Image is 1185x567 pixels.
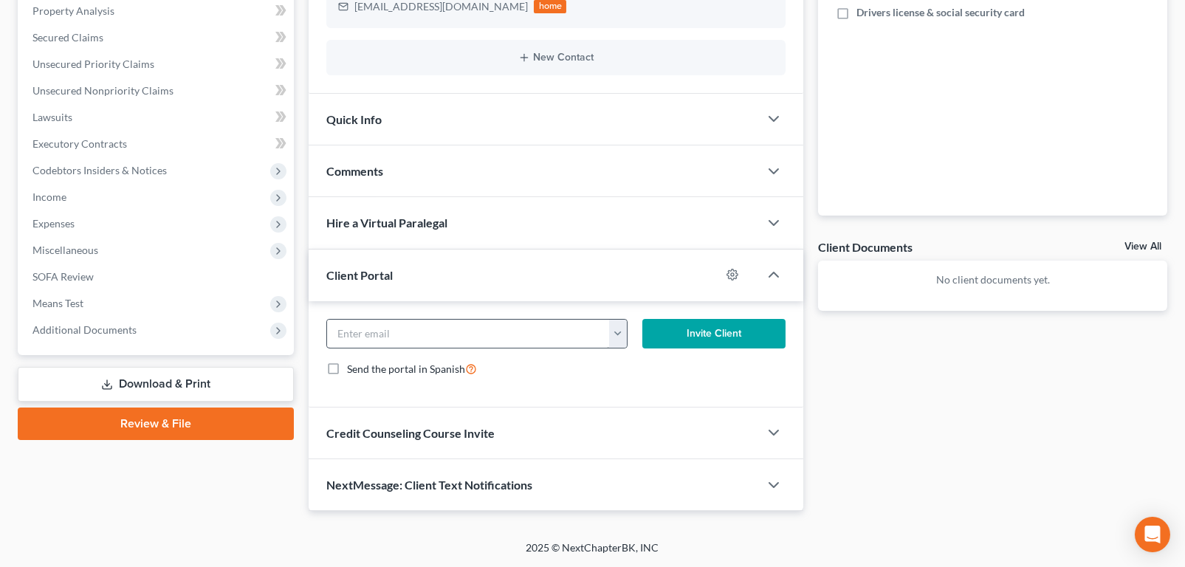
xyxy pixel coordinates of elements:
span: Unsecured Nonpriority Claims [32,84,174,97]
a: View All [1124,241,1161,252]
span: Send the portal in Spanish [347,362,465,375]
a: Download & Print [18,367,294,402]
a: Review & File [18,408,294,440]
span: Codebtors Insiders & Notices [32,164,167,176]
a: Unsecured Priority Claims [21,51,294,78]
span: NextMessage: Client Text Notifications [326,478,532,492]
span: SOFA Review [32,270,94,283]
a: Lawsuits [21,104,294,131]
div: Open Intercom Messenger [1135,517,1170,552]
div: Client Documents [818,239,913,255]
span: Quick Info [326,112,382,126]
span: Property Analysis [32,4,114,17]
span: Expenses [32,217,75,230]
span: Executory Contracts [32,137,127,150]
a: Secured Claims [21,24,294,51]
a: SOFA Review [21,264,294,290]
input: Enter email [327,320,609,348]
span: Unsecured Priority Claims [32,58,154,70]
button: New Contact [338,52,774,63]
span: Miscellaneous [32,244,98,256]
span: Means Test [32,297,83,309]
a: Unsecured Nonpriority Claims [21,78,294,104]
span: Client Portal [326,268,393,282]
button: Invite Client [642,319,786,348]
span: Lawsuits [32,111,72,123]
span: Secured Claims [32,31,103,44]
a: Executory Contracts [21,131,294,157]
p: No client documents yet. [830,272,1155,287]
span: Additional Documents [32,323,137,336]
div: 2025 © NextChapterBK, INC [172,540,1014,567]
span: Income [32,190,66,203]
span: Credit Counseling Course Invite [326,426,495,440]
span: Comments [326,164,383,178]
span: Hire a Virtual Paralegal [326,216,447,230]
span: Drivers license & social security card [856,5,1025,20]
